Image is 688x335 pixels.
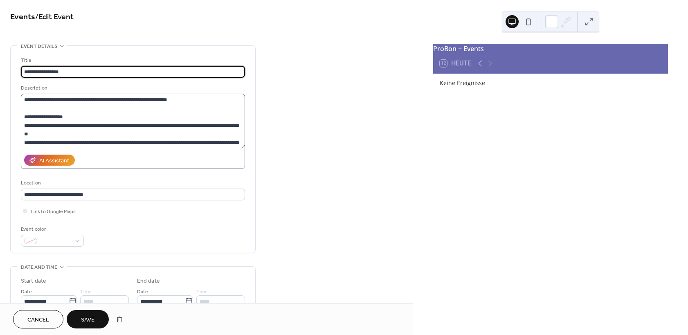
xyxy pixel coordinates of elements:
[21,179,243,187] div: Location
[137,288,148,296] span: Date
[21,56,243,65] div: Title
[35,9,74,25] span: / Edit Event
[13,310,63,328] button: Cancel
[196,288,208,296] span: Time
[21,84,243,92] div: Description
[21,42,57,51] span: Event details
[21,263,57,272] span: Date and time
[440,79,661,87] div: Keine Ereignisse
[67,310,109,328] button: Save
[137,277,160,286] div: End date
[27,316,49,324] span: Cancel
[81,316,94,324] span: Save
[433,44,668,54] div: ProBon + Events
[10,9,35,25] a: Events
[31,207,76,216] span: Link to Google Maps
[21,225,82,234] div: Event color
[39,157,69,165] div: AI Assistant
[21,277,46,286] div: Start date
[24,155,75,166] button: AI Assistant
[80,288,92,296] span: Time
[21,288,32,296] span: Date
